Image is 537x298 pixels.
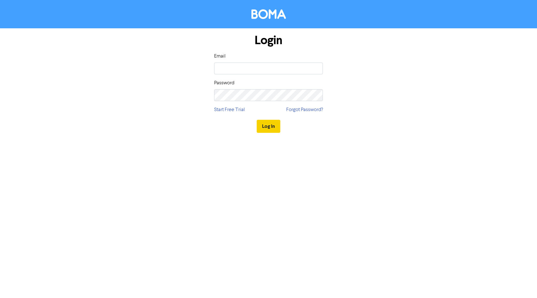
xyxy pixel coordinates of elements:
[286,106,323,114] a: Forgot Password?
[214,33,323,48] h1: Login
[214,79,234,87] label: Password
[214,106,245,114] a: Start Free Trial
[257,120,280,133] button: Log In
[214,53,226,60] label: Email
[251,9,286,19] img: BOMA Logo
